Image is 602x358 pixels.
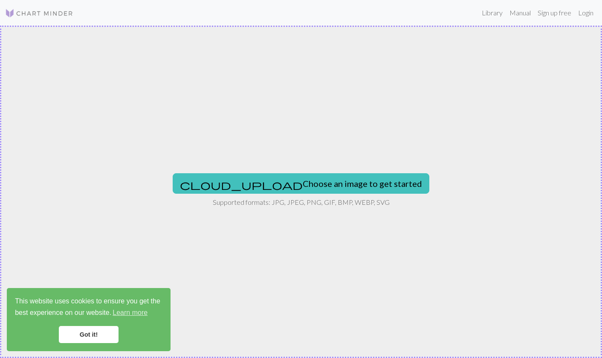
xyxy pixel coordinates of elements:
[180,179,303,191] span: cloud_upload
[478,4,506,21] a: Library
[15,296,162,319] span: This website uses cookies to ensure you get the best experience on our website.
[575,4,597,21] a: Login
[173,173,429,194] button: Choose an image to get started
[213,197,390,207] p: Supported formats: JPG, JPEG, PNG, GIF, BMP, WEBP, SVG
[59,326,119,343] a: dismiss cookie message
[534,4,575,21] a: Sign up free
[111,306,149,319] a: learn more about cookies
[7,288,171,351] div: cookieconsent
[506,4,534,21] a: Manual
[5,8,73,18] img: Logo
